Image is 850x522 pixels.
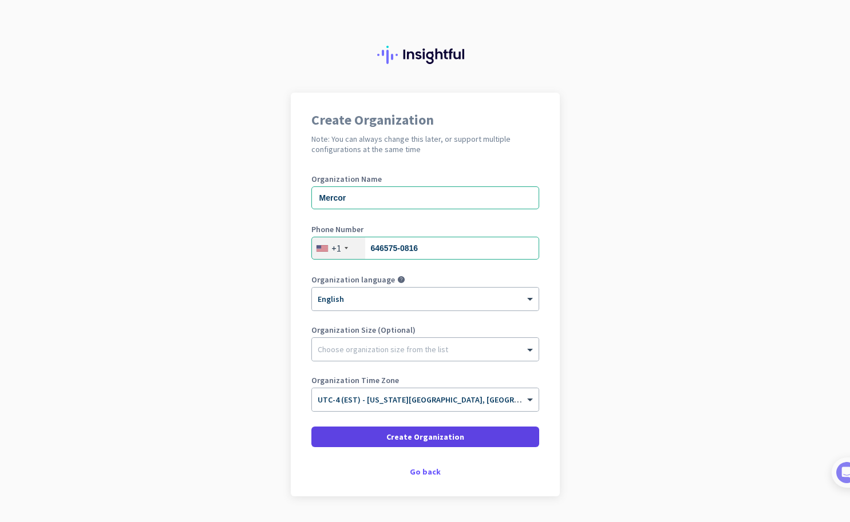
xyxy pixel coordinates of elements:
span: Create Organization [386,431,464,443]
i: help [397,276,405,284]
div: Go back [311,468,539,476]
label: Organization language [311,276,395,284]
button: Create Organization [311,427,539,447]
label: Organization Time Zone [311,376,539,384]
label: Phone Number [311,225,539,233]
h2: Note: You can always change this later, or support multiple configurations at the same time [311,134,539,154]
input: 201-555-0123 [311,237,539,260]
label: Organization Size (Optional) [311,326,539,334]
input: What is the name of your organization? [311,186,539,209]
div: +1 [331,242,341,254]
h1: Create Organization [311,113,539,127]
img: Insightful [377,46,473,64]
label: Organization Name [311,175,539,183]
